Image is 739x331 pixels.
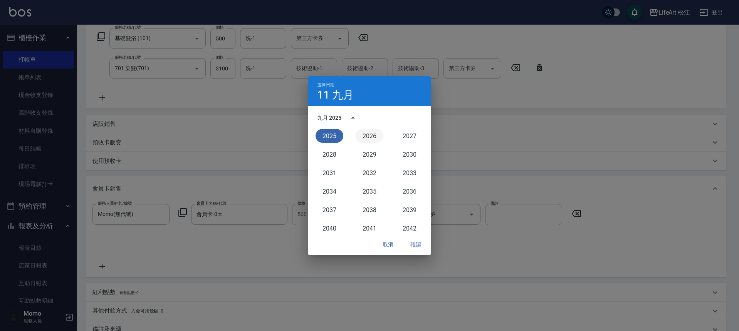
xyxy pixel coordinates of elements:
[396,147,423,161] button: 2030
[396,166,423,180] button: 2033
[356,203,383,217] button: 2038
[396,221,423,235] button: 2042
[376,237,400,252] button: 取消
[316,166,343,180] button: 2031
[317,114,341,122] div: 九月 2025
[356,129,383,143] button: 2026
[396,129,423,143] button: 2027
[316,129,343,143] button: 2025
[356,147,383,161] button: 2029
[396,184,423,198] button: 2036
[396,203,423,217] button: 2039
[356,184,383,198] button: 2035
[344,109,362,127] button: year view is open, switch to calendar view
[316,203,343,217] button: 2037
[403,237,428,252] button: 確認
[316,147,343,161] button: 2028
[317,90,354,100] h4: 11 九月
[356,221,383,235] button: 2041
[316,221,343,235] button: 2040
[316,184,343,198] button: 2034
[356,166,383,180] button: 2032
[317,82,334,87] span: 選擇日期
